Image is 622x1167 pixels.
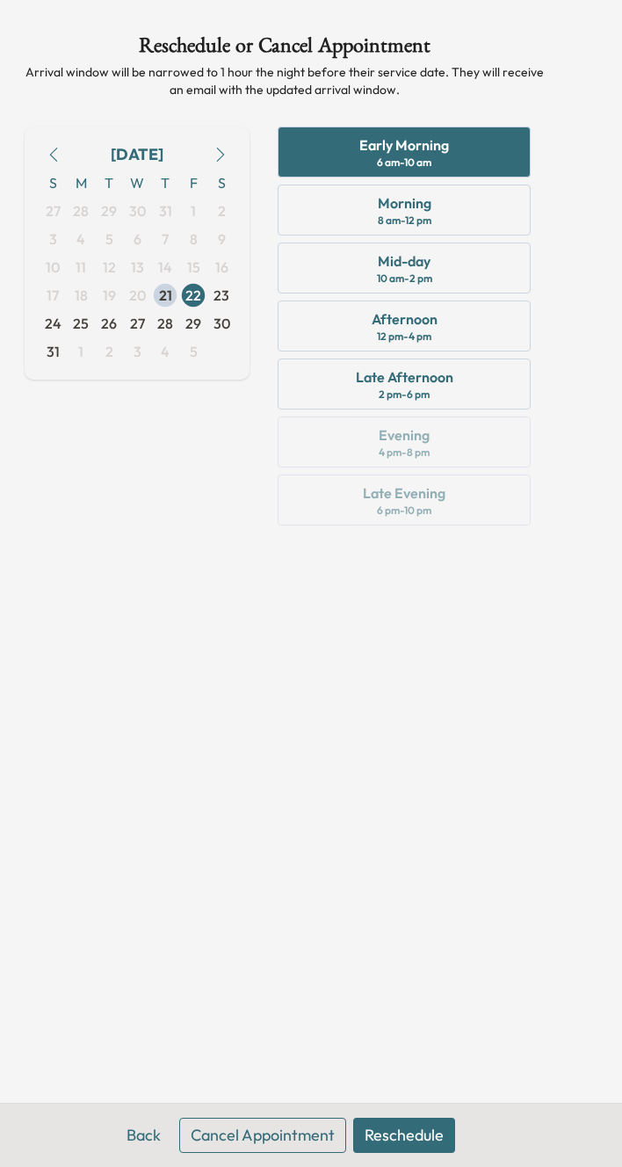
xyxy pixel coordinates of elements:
[190,341,198,362] span: 5
[377,272,432,286] div: 10 am - 2 pm
[377,156,431,170] div: 6 am - 10 am
[105,341,113,362] span: 2
[159,200,172,221] span: 31
[185,313,201,334] span: 29
[179,169,207,197] span: F
[379,388,430,402] div: 2 pm - 6 pm
[353,1118,455,1153] button: Reschedule
[45,313,61,334] span: 24
[359,134,449,156] div: Early Morning
[356,366,453,388] div: Late Afternoon
[213,313,230,334] span: 30
[25,63,545,98] p: Arrival window will be narrowed to 1 hour the night before their service date. They will receive ...
[123,169,151,197] span: W
[46,200,61,221] span: 27
[215,257,228,278] span: 16
[179,1118,346,1153] button: Cancel Appointment
[46,257,60,278] span: 10
[207,169,235,197] span: S
[73,200,89,221] span: 28
[73,313,89,334] span: 25
[49,228,57,250] span: 3
[47,341,60,362] span: 31
[115,1118,172,1153] button: Back
[162,228,169,250] span: 7
[218,228,226,250] span: 9
[190,228,198,250] span: 8
[378,214,431,228] div: 8 am - 12 pm
[161,341,170,362] span: 4
[95,169,123,197] span: T
[377,330,431,344] div: 12 pm - 4 pm
[101,313,117,334] span: 26
[25,35,545,63] h1: Reschedule or Cancel Appointment
[191,200,196,221] span: 1
[129,200,146,221] span: 30
[157,313,173,334] span: 28
[130,313,145,334] span: 27
[76,257,86,278] span: 11
[76,228,85,250] span: 4
[378,250,430,272] div: Mid-day
[67,169,95,197] span: M
[158,257,172,278] span: 14
[134,341,141,362] span: 3
[372,308,438,330] div: Afternoon
[187,257,200,278] span: 15
[218,200,226,221] span: 2
[378,192,431,214] div: Morning
[131,257,144,278] span: 13
[151,169,179,197] span: T
[103,285,116,306] span: 19
[111,142,163,167] div: [DATE]
[213,285,229,306] span: 23
[101,200,117,221] span: 29
[47,285,59,306] span: 17
[103,257,116,278] span: 12
[159,285,172,306] span: 21
[78,341,83,362] span: 1
[39,169,67,197] span: S
[105,228,113,250] span: 5
[185,285,201,306] span: 22
[129,285,146,306] span: 20
[134,228,141,250] span: 6
[75,285,88,306] span: 18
